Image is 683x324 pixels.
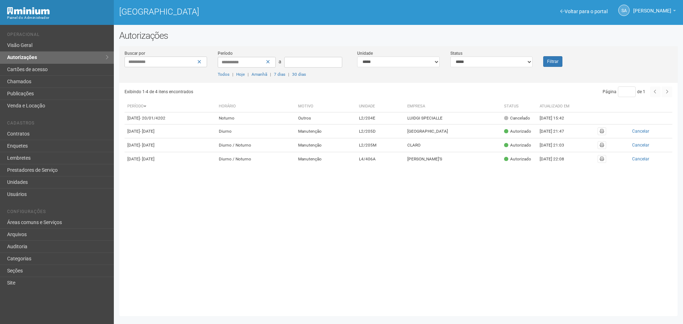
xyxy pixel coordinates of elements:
[7,15,108,21] div: Painel do Administrador
[140,156,154,161] span: - [DATE]
[218,50,233,57] label: Período
[125,112,216,124] td: [DATE]
[633,1,671,14] span: Silvio Anjos
[292,72,306,77] a: 30 dias
[504,156,531,162] div: Autorizado
[7,32,108,39] li: Operacional
[633,9,676,15] a: [PERSON_NAME]
[216,124,295,138] td: Diurno
[119,7,393,16] h1: [GEOGRAPHIC_DATA]
[295,138,356,152] td: Manutenção
[504,128,531,134] div: Autorizado
[450,50,462,57] label: Status
[140,129,154,134] span: - [DATE]
[125,50,145,57] label: Buscar por
[404,124,501,138] td: [GEOGRAPHIC_DATA]
[404,138,501,152] td: CLARO
[537,138,576,152] td: [DATE] 21:03
[356,112,404,124] td: L2/204E
[252,72,267,77] a: Amanhã
[543,56,562,67] button: Filtrar
[236,72,245,77] a: Hoje
[504,115,530,121] div: Cancelado
[218,72,229,77] a: Todos
[216,112,295,124] td: Noturno
[295,152,356,166] td: Manutenção
[216,138,295,152] td: Diurno / Noturno
[140,116,165,121] span: - 20/01/4202
[537,101,576,112] th: Atualizado em
[7,7,50,15] img: Minium
[356,101,404,112] th: Unidade
[537,152,576,166] td: [DATE] 22:08
[274,72,285,77] a: 7 dias
[537,112,576,124] td: [DATE] 15:42
[295,124,356,138] td: Manutenção
[404,112,501,124] td: LUIDGI SPECIALLE
[216,152,295,166] td: Diurno / Noturno
[404,152,501,166] td: [PERSON_NAME]'S
[612,141,669,149] button: Cancelar
[501,101,537,112] th: Status
[248,72,249,77] span: |
[125,124,216,138] td: [DATE]
[216,101,295,112] th: Horário
[612,127,669,135] button: Cancelar
[140,143,154,148] span: - [DATE]
[356,138,404,152] td: L2/205M
[537,124,576,138] td: [DATE] 21:47
[618,5,630,16] a: SA
[295,112,356,124] td: Outros
[119,30,678,41] h2: Autorizações
[356,152,404,166] td: L4/406A
[404,101,501,112] th: Empresa
[125,86,396,97] div: Exibindo 1-4 de 4 itens encontrados
[279,59,281,64] span: a
[356,124,404,138] td: L2/205D
[357,50,373,57] label: Unidade
[7,121,108,128] li: Cadastros
[232,72,233,77] span: |
[125,101,216,112] th: Período
[270,72,271,77] span: |
[7,209,108,217] li: Configurações
[612,155,669,163] button: Cancelar
[603,89,645,94] span: Página de 1
[125,138,216,152] td: [DATE]
[560,9,608,14] a: Voltar para o portal
[125,152,216,166] td: [DATE]
[288,72,289,77] span: |
[504,142,531,148] div: Autorizado
[295,101,356,112] th: Motivo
